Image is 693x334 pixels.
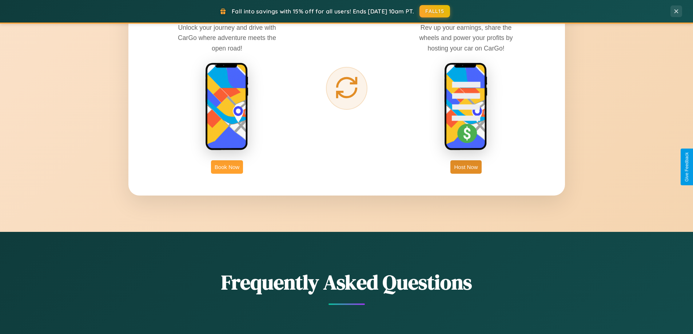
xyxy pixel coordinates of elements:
span: Fall into savings with 15% off for all users! Ends [DATE] 10am PT. [232,8,414,15]
button: Host Now [450,160,481,174]
div: Give Feedback [684,152,689,182]
img: host phone [444,63,488,151]
h2: Frequently Asked Questions [128,268,565,296]
button: FALL15 [419,5,450,17]
button: Book Now [211,160,243,174]
img: rent phone [205,63,249,151]
p: Rev up your earnings, share the wheels and power your profits by hosting your car on CarGo! [411,23,521,53]
p: Unlock your journey and drive with CarGo where adventure meets the open road! [172,23,282,53]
